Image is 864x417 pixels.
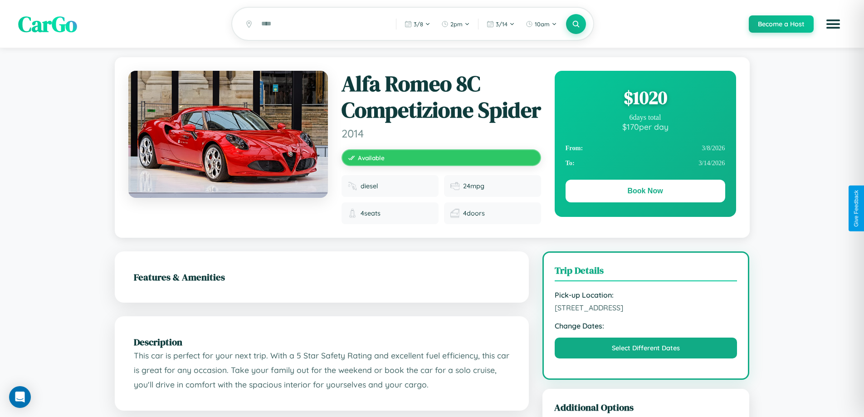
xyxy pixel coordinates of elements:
img: Alfa Romeo 8C Competizione Spider 2014 [128,71,328,198]
button: Select Different Dates [555,338,737,358]
h3: Additional Options [554,401,738,414]
div: $ 1020 [566,85,725,110]
img: Seats [348,209,357,218]
button: Become a Host [749,15,814,33]
span: CarGo [18,9,77,39]
p: This car is perfect for your next trip. With a 5 Star Safety Rating and excellent fuel efficiency... [134,348,510,392]
img: Fuel efficiency [450,182,459,191]
h2: Description [134,335,510,348]
img: Fuel type [348,182,357,191]
div: $ 170 per day [566,122,725,132]
span: 3 / 8 [414,20,423,28]
button: Book Now [566,180,725,202]
strong: From: [566,144,583,152]
span: 2014 [342,127,541,140]
span: 2pm [450,20,463,28]
div: 3 / 14 / 2026 [566,156,725,171]
span: 4 doors [463,209,485,217]
button: 10am [521,17,561,31]
strong: Pick-up Location: [555,290,737,299]
span: [STREET_ADDRESS] [555,303,737,312]
button: 3/8 [400,17,435,31]
span: 4 seats [361,209,381,217]
img: Doors [450,209,459,218]
div: 6 days total [566,113,725,122]
div: 3 / 8 / 2026 [566,141,725,156]
h1: Alfa Romeo 8C Competizione Spider [342,71,541,123]
h2: Features & Amenities [134,270,510,284]
div: Open Intercom Messenger [9,386,31,408]
span: 24 mpg [463,182,484,190]
div: Give Feedback [853,190,859,227]
span: 3 / 14 [496,20,508,28]
span: Available [358,154,385,162]
button: 2pm [437,17,474,31]
h3: Trip Details [555,264,737,281]
button: Open menu [820,11,846,37]
strong: To: [566,159,575,167]
button: 3/14 [482,17,519,31]
span: diesel [361,182,378,190]
strong: Change Dates: [555,321,737,330]
span: 10am [535,20,550,28]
